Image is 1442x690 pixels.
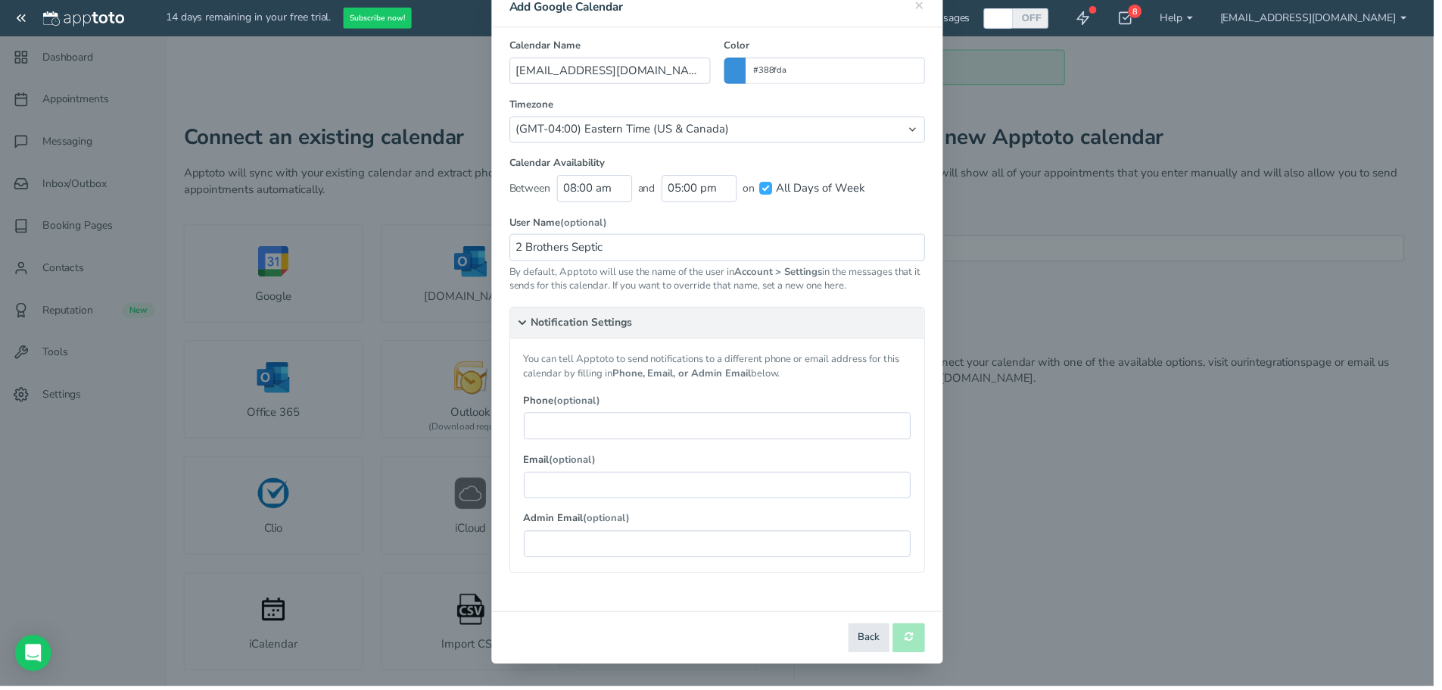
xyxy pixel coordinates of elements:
[747,182,759,197] span: on
[553,455,600,470] span: (optional)
[512,182,554,197] span: Between
[527,514,916,529] label: Admin Email
[513,309,930,340] summary: Notification Settings
[512,157,930,171] label: Calendar Availability
[564,217,611,231] span: (optional)
[557,396,604,411] span: (optional)
[512,98,930,112] label: Timezone
[764,181,870,197] label: All Days of Week
[527,396,916,411] label: Phone
[764,183,777,195] input: All Days of Week
[512,39,715,53] label: Calendar Name
[15,638,51,675] div: Open Intercom Messenger
[587,514,634,529] span: (optional)
[512,217,930,231] label: User Name
[527,354,916,382] p: You can tell Apptoto to send notifications to a different phone or email address for this calenda...
[728,39,930,53] label: Color
[853,626,895,656] button: Back
[739,267,827,280] b: Account > Settings
[512,267,930,295] p: By default, Apptoto will use the name of the user in in the messages that it sends for this calen...
[616,368,755,382] b: Phone, Email, or Admin Email
[527,455,916,470] label: Email
[642,182,659,197] span: and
